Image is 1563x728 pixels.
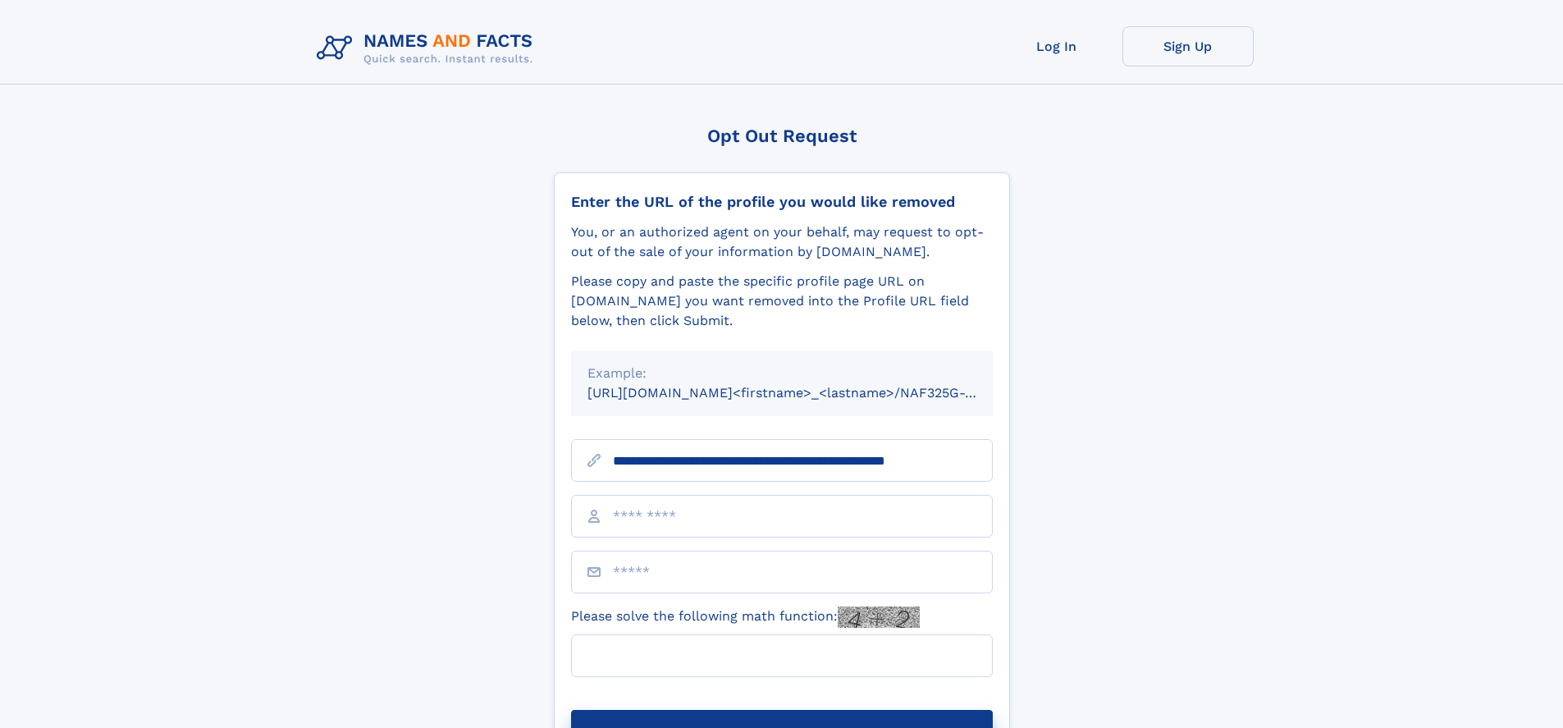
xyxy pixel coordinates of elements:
div: Enter the URL of the profile you would like removed [571,193,993,211]
div: You, or an authorized agent on your behalf, may request to opt-out of the sale of your informatio... [571,222,993,262]
div: Opt Out Request [554,126,1010,146]
label: Please solve the following math function: [571,607,920,628]
a: Sign Up [1122,26,1254,66]
a: Log In [991,26,1122,66]
img: Logo Names and Facts [310,26,546,71]
div: Example: [587,364,976,383]
small: [URL][DOMAIN_NAME]<firstname>_<lastname>/NAF325G-xxxxxxxx [587,385,1024,401]
div: Please copy and paste the specific profile page URL on [DOMAIN_NAME] you want removed into the Pr... [571,272,993,331]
